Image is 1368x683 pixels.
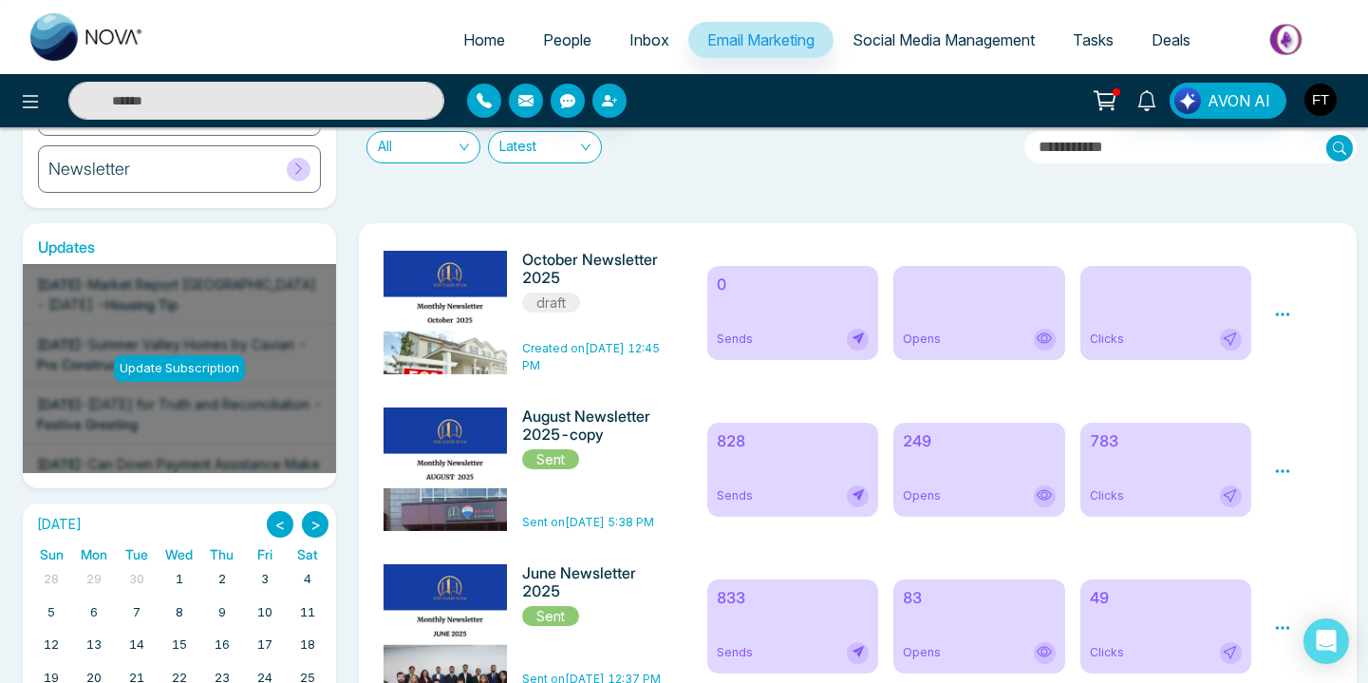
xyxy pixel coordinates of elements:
span: Clicks [1090,644,1124,661]
img: User Avatar [1304,84,1337,116]
a: October 11, 2025 [296,599,319,626]
span: Home [463,30,505,49]
span: People [543,30,591,49]
span: Sent [522,449,579,469]
a: Thursday [206,542,237,566]
a: Tasks [1054,22,1133,58]
td: October 6, 2025 [73,599,116,633]
td: October 7, 2025 [116,599,159,633]
h6: October Newsletter 2025 [522,251,672,287]
a: October 18, 2025 [296,632,319,658]
h6: 833 [717,589,869,607]
a: Deals [1133,22,1209,58]
a: October 15, 2025 [168,632,191,658]
a: Sunday [36,542,67,566]
span: Inbox [629,30,669,49]
button: AVON AI [1170,83,1286,119]
a: September 28, 2025 [40,566,63,593]
span: Sends [717,644,753,661]
a: People [524,22,610,58]
td: October 8, 2025 [159,599,201,633]
td: October 3, 2025 [243,566,286,599]
td: October 13, 2025 [73,632,116,665]
td: September 30, 2025 [116,566,159,599]
h6: June Newsletter 2025 [522,564,672,600]
span: Social Media Management [853,30,1035,49]
td: October 18, 2025 [286,632,328,665]
td: October 10, 2025 [243,599,286,633]
span: Created on [DATE] 12:45 PM [522,341,660,372]
a: Home [444,22,524,58]
a: October 3, 2025 [257,566,272,593]
span: Email Marketing [707,30,815,49]
span: Deals [1152,30,1190,49]
h6: 828 [717,432,869,450]
span: All [378,132,469,162]
div: Open Intercom Messenger [1303,618,1349,664]
a: October 16, 2025 [211,632,234,658]
td: October 2, 2025 [200,566,243,599]
span: Tasks [1073,30,1114,49]
span: draft [522,293,580,313]
a: October 10, 2025 [253,599,276,626]
a: October 1, 2025 [172,566,187,593]
a: October 17, 2025 [253,632,276,658]
td: October 5, 2025 [30,599,73,633]
div: Update Subscription [114,355,245,382]
a: October 9, 2025 [215,599,230,626]
h6: August Newsletter 2025-copy [522,408,672,444]
td: October 16, 2025 [200,632,243,665]
a: Tuesday [122,542,152,566]
img: Nova CRM Logo [30,13,144,61]
a: Saturday [293,542,322,566]
span: Opens [903,331,941,348]
td: October 12, 2025 [30,632,73,665]
td: September 29, 2025 [73,566,116,599]
h6: 49 [1090,589,1242,607]
span: Latest [499,132,590,162]
a: Social Media Management [834,22,1054,58]
span: Sent on [DATE] 5:38 PM [522,515,654,529]
span: Sends [717,487,753,504]
a: Wednesday [161,542,197,566]
td: October 1, 2025 [159,566,201,599]
a: October 7, 2025 [129,599,144,626]
h2: [DATE] [30,517,82,533]
td: October 17, 2025 [243,632,286,665]
a: October 8, 2025 [172,599,187,626]
a: October 2, 2025 [215,566,230,593]
img: Lead Flow [1174,87,1201,114]
h6: 249 [903,432,1055,450]
a: October 5, 2025 [44,599,59,626]
span: Sends [717,331,753,348]
img: Market-place.gif [1219,18,1357,61]
a: September 30, 2025 [125,566,148,593]
a: October 6, 2025 [86,599,102,626]
a: Monday [77,542,111,566]
td: October 15, 2025 [159,632,201,665]
h6: Newsletter [48,159,130,180]
h6: 0 [717,275,869,294]
a: Inbox [610,22,688,58]
span: Opens [903,644,941,661]
a: September 29, 2025 [83,566,105,593]
a: October 13, 2025 [83,632,105,658]
td: September 28, 2025 [30,566,73,599]
span: Sent [522,606,579,626]
h6: Updates [23,238,336,256]
a: Email Marketing [688,22,834,58]
h6: 783 [1090,432,1242,450]
span: Clicks [1090,331,1124,348]
span: Opens [903,487,941,504]
span: Clicks [1090,487,1124,504]
a: October 12, 2025 [40,632,63,658]
a: October 14, 2025 [125,632,148,658]
td: October 4, 2025 [286,566,328,599]
h6: 83 [903,589,1055,607]
td: October 14, 2025 [116,632,159,665]
td: October 11, 2025 [286,599,328,633]
button: < [267,511,293,538]
a: Friday [253,542,276,566]
span: AVON AI [1208,89,1270,112]
a: October 4, 2025 [300,566,315,593]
